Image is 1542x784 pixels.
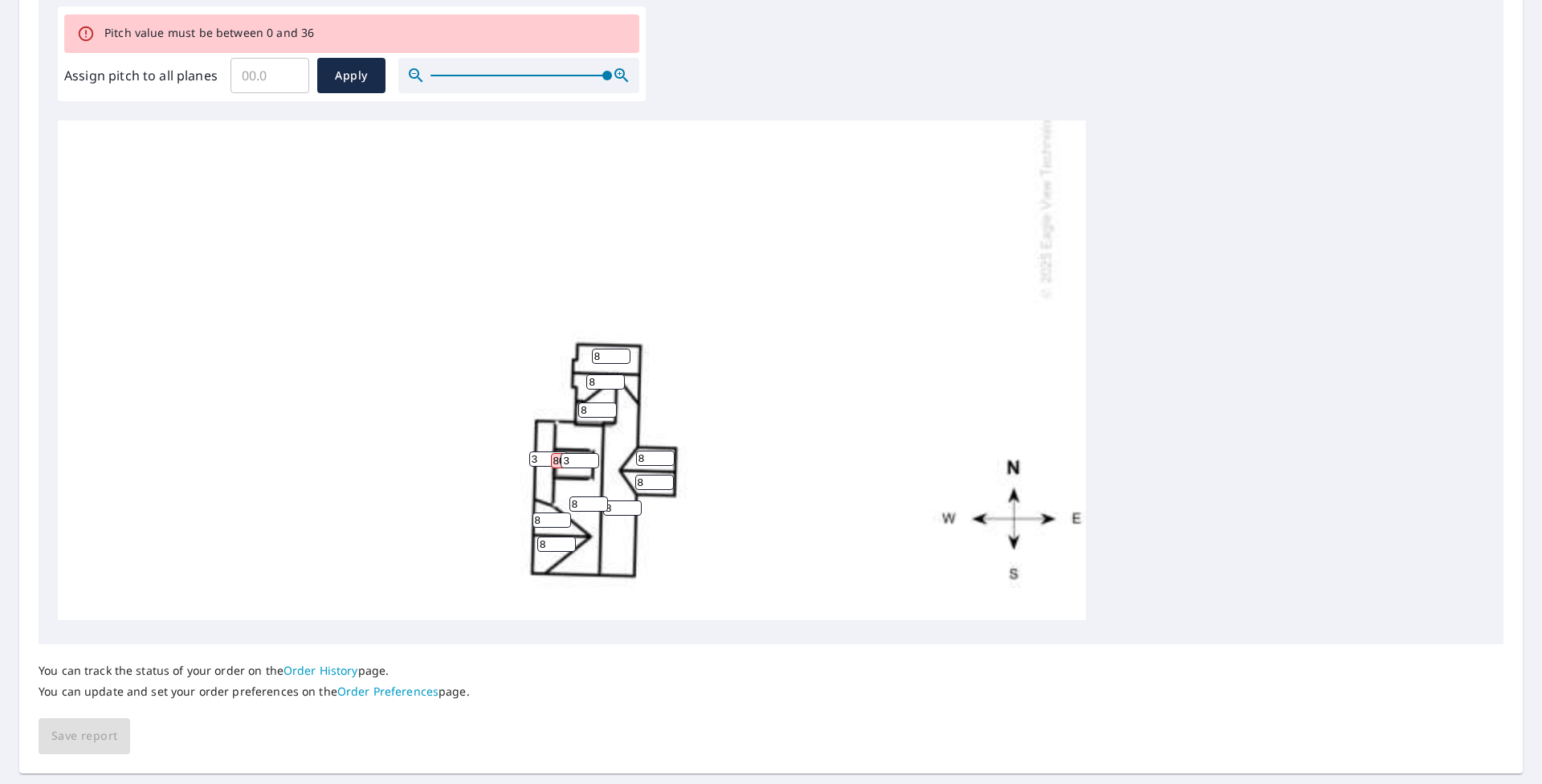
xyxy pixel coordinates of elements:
[104,19,314,48] div: Pitch value must be between 0 and 36
[64,66,218,85] label: Assign pitch to all planes
[317,58,385,93] button: Apply
[230,53,309,98] input: 00.0
[284,663,358,678] a: Order History
[330,66,373,86] span: Apply
[39,664,470,678] p: You can track the status of your order on the page.
[39,684,470,699] p: You can update and set your order preferences on the page.
[337,684,439,699] a: Order Preferences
